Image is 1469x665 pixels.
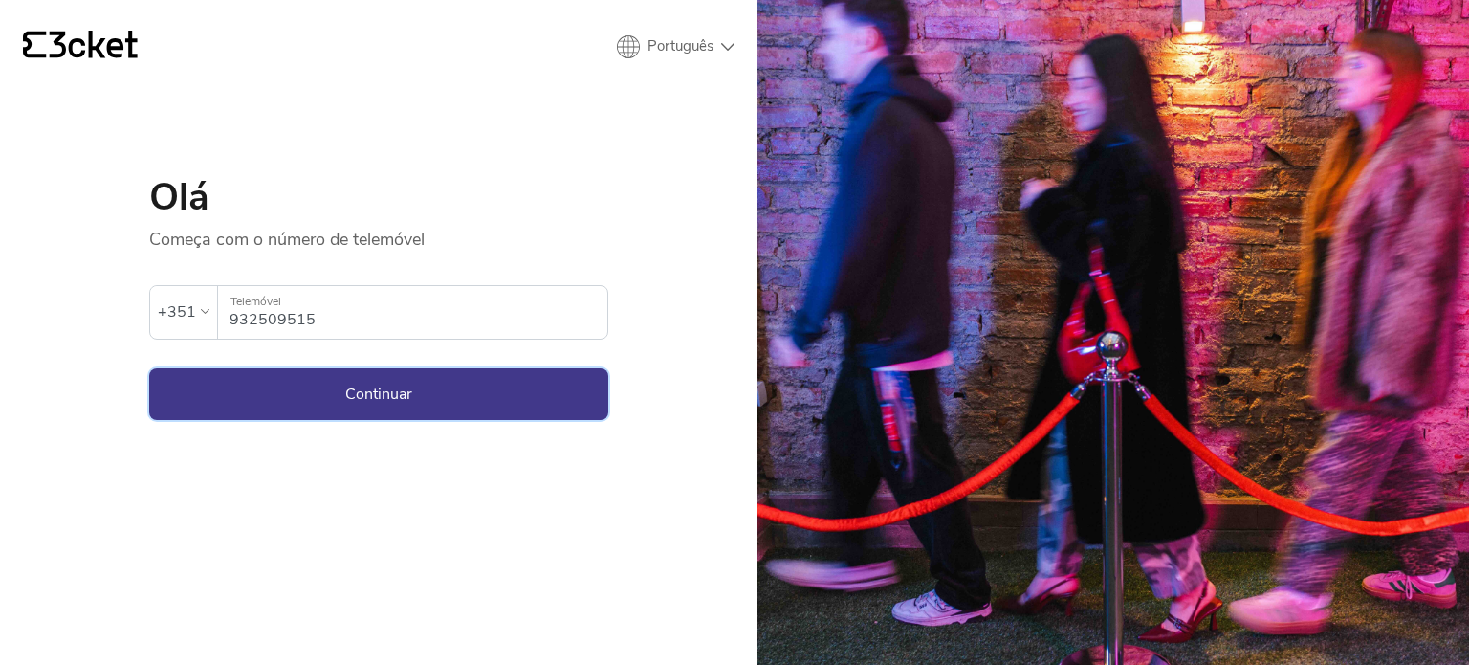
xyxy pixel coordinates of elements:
p: Começa com o número de telemóvel [149,216,608,251]
div: +351 [158,298,196,326]
button: Continuar [149,368,608,420]
label: Telemóvel [218,286,607,318]
input: Telemóvel [230,286,607,339]
a: {' '} [23,31,138,63]
g: {' '} [23,32,46,58]
h1: Olá [149,178,608,216]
